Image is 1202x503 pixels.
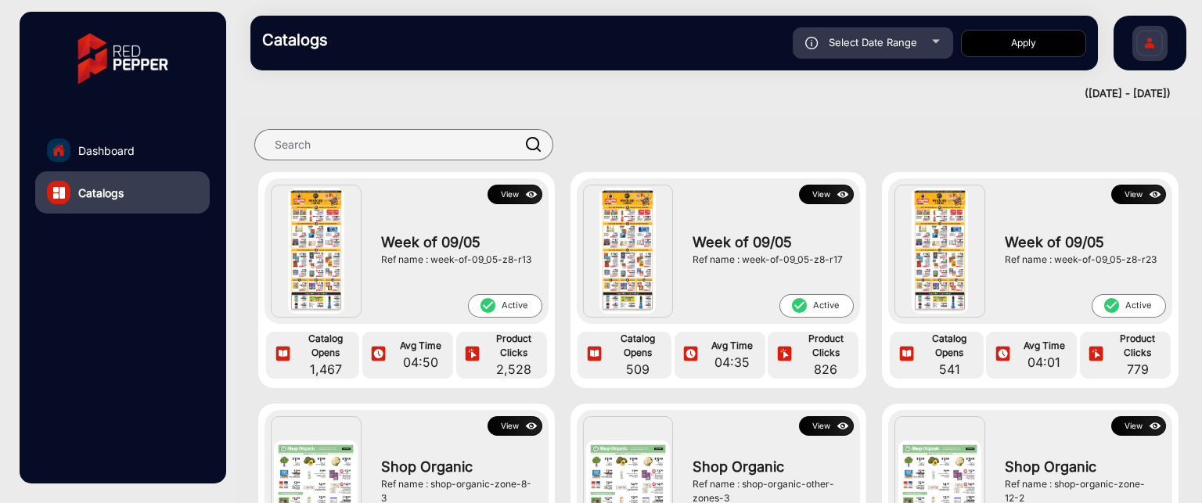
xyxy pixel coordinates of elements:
img: Week of 09/05 [288,188,344,314]
img: vmg-logo [67,20,179,98]
img: icon [994,346,1012,364]
img: catalog [53,187,65,199]
img: icon [369,346,387,364]
a: Catalogs [35,171,210,214]
div: Ref name : week-of-09_05-z8-r23 [1005,253,1158,267]
span: 779 [1109,360,1167,379]
img: icon [523,418,541,435]
span: Catalog Opens [607,332,668,360]
span: Product Clicks [485,332,543,360]
span: 2,528 [485,360,543,379]
span: 509 [607,360,668,379]
img: Week of 09/05 [912,188,968,314]
img: Sign%20Up.svg [1133,18,1166,73]
div: ([DATE] - [DATE]) [235,86,1171,102]
span: 04:35 [704,353,761,372]
span: Catalog Opens [296,332,356,360]
span: Week of 09/05 [1005,232,1158,253]
img: icon [834,186,852,203]
img: icon [463,346,481,364]
img: Week of 09/05 [599,188,656,314]
span: Catalogs [78,185,124,201]
button: Apply [961,30,1086,57]
span: 1,467 [296,360,356,379]
button: Viewicon [1111,416,1166,436]
img: icon [776,346,794,364]
span: Active [1092,294,1166,318]
h3: Catalogs [262,31,481,49]
img: icon [1146,418,1164,435]
span: Select Date Range [829,36,917,49]
span: Shop Organic [381,456,534,477]
span: Product Clicks [797,332,855,360]
button: Viewicon [1111,185,1166,204]
span: Catalog Opens [919,332,980,360]
span: Week of 09/05 [693,232,846,253]
img: icon [1087,346,1105,364]
button: Viewicon [799,185,854,204]
img: icon [585,346,603,364]
img: icon [834,418,852,435]
div: Ref name : week-of-09_05-z8-r17 [693,253,846,267]
span: 541 [919,360,980,379]
a: Dashboard [35,129,210,171]
mat-icon: check_circle [479,296,496,314]
img: icon [805,37,819,49]
span: Active [779,294,854,318]
span: Shop Organic [693,456,846,477]
mat-icon: check_circle [790,296,808,314]
img: prodSearch.svg [526,137,542,152]
span: Shop Organic [1005,456,1158,477]
img: home [52,143,66,157]
span: Dashboard [78,142,135,159]
img: icon [274,346,292,364]
div: Ref name : week-of-09_05-z8-r13 [381,253,534,267]
span: Avg Time [704,339,761,353]
img: icon [682,346,700,364]
input: Search [254,129,553,160]
img: icon [898,346,916,364]
button: Viewicon [799,416,854,436]
span: Active [468,294,542,318]
span: 04:50 [391,353,449,372]
span: Product Clicks [1109,332,1167,360]
mat-icon: check_circle [1103,296,1120,314]
span: 826 [797,360,855,379]
span: Week of 09/05 [381,232,534,253]
span: Avg Time [391,339,449,353]
button: Viewicon [488,185,542,204]
span: 04:01 [1015,353,1073,372]
img: icon [1146,186,1164,203]
span: Avg Time [1015,339,1073,353]
img: icon [523,186,541,203]
button: Viewicon [488,416,542,436]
